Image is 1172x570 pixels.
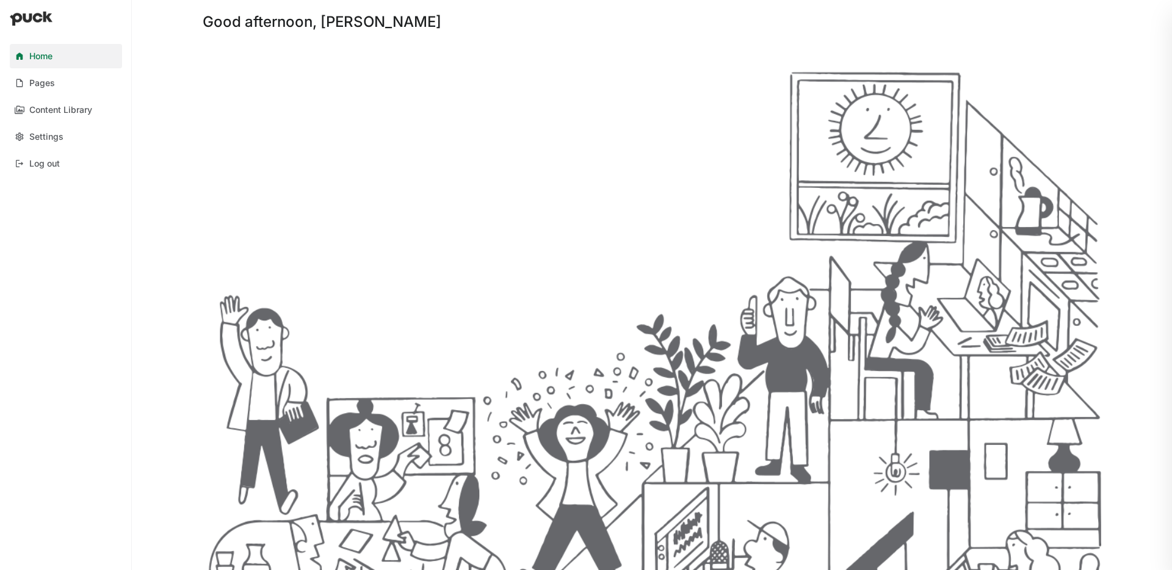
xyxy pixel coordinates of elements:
[29,132,63,142] div: Settings
[29,105,92,115] div: Content Library
[10,98,122,122] a: Content Library
[10,124,122,149] a: Settings
[29,78,55,88] div: Pages
[10,44,122,68] a: Home
[29,159,60,169] div: Log out
[10,71,122,95] a: Pages
[29,51,52,62] div: Home
[203,15,441,29] div: Good afternoon, [PERSON_NAME]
